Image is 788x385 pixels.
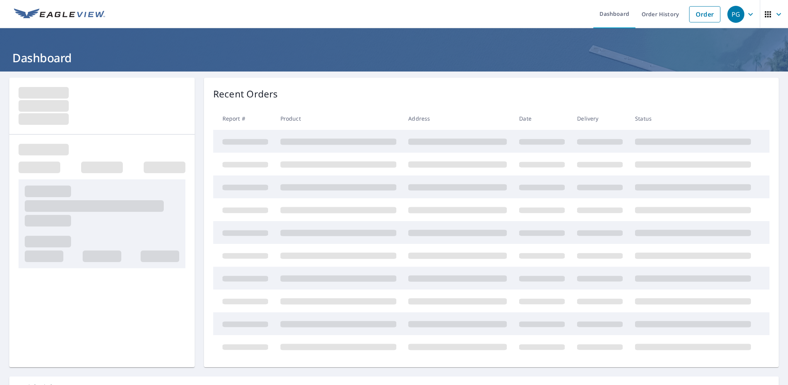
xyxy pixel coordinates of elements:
[9,50,779,66] h1: Dashboard
[513,107,571,130] th: Date
[629,107,757,130] th: Status
[213,107,274,130] th: Report #
[689,6,720,22] a: Order
[274,107,402,130] th: Product
[402,107,513,130] th: Address
[14,9,105,20] img: EV Logo
[213,87,278,101] p: Recent Orders
[727,6,744,23] div: PG
[571,107,629,130] th: Delivery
